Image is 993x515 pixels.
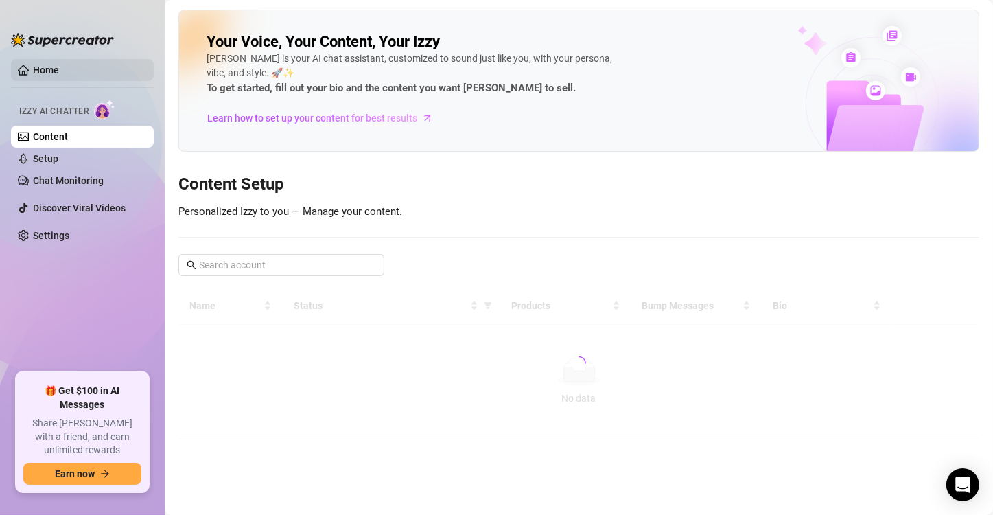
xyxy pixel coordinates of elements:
[23,463,141,485] button: Earn nowarrow-right
[207,107,443,129] a: Learn how to set up your content for best results
[33,65,59,76] a: Home
[33,230,69,241] a: Settings
[23,385,141,411] span: 🎁 Get $100 in AI Messages
[33,203,126,214] a: Discover Viral Videos
[19,105,89,118] span: Izzy AI Chatter
[421,111,434,125] span: arrow-right
[11,33,114,47] img: logo-BBDzfeDw.svg
[946,468,979,501] div: Open Intercom Messenger
[94,100,115,119] img: AI Chatter
[33,153,58,164] a: Setup
[55,468,95,479] span: Earn now
[178,205,402,218] span: Personalized Izzy to you — Manage your content.
[572,356,586,370] span: loading
[207,51,618,97] div: [PERSON_NAME] is your AI chat assistant, customized to sound just like you, with your persona, vi...
[100,469,110,479] span: arrow-right
[33,131,68,142] a: Content
[23,417,141,457] span: Share [PERSON_NAME] with a friend, and earn unlimited rewards
[187,260,196,270] span: search
[178,174,979,196] h3: Content Setup
[207,32,440,51] h2: Your Voice, Your Content, Your Izzy
[766,11,979,151] img: ai-chatter-content-library-cLFOSyPT.png
[33,175,104,186] a: Chat Monitoring
[207,82,576,94] strong: To get started, fill out your bio and the content you want [PERSON_NAME] to sell.
[199,257,365,273] input: Search account
[207,111,417,126] span: Learn how to set up your content for best results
